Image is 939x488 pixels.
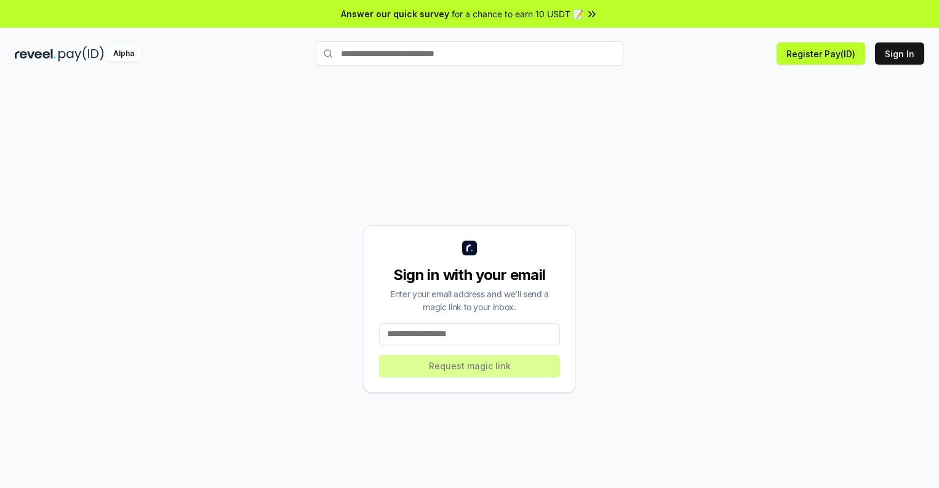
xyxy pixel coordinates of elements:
button: Register Pay(ID) [777,42,865,65]
div: Enter your email address and we’ll send a magic link to your inbox. [379,287,560,313]
span: for a chance to earn 10 USDT 📝 [452,7,583,20]
img: logo_small [462,241,477,255]
div: Sign in with your email [379,265,560,285]
img: reveel_dark [15,46,56,62]
div: Alpha [106,46,141,62]
span: Answer our quick survey [341,7,449,20]
button: Sign In [875,42,924,65]
img: pay_id [58,46,104,62]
